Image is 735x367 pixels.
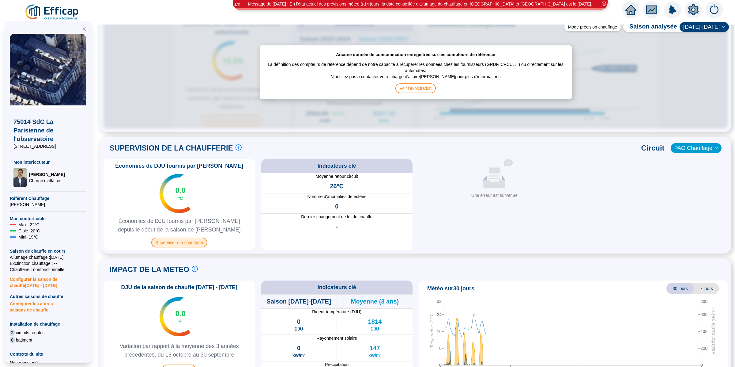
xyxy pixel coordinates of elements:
[711,308,716,354] tspan: Radiation solaire (W/m²)
[700,346,708,351] tspan: 200
[10,360,86,366] div: Non renseigné
[266,297,331,306] span: Saison [DATE]-[DATE]
[368,352,381,358] span: kW/m²
[18,234,38,240] span: Mini : 19 °C
[10,300,86,313] span: Configurer les autres saisons de chauffe
[18,228,40,234] span: Cible : 20 °C
[13,143,83,149] span: [STREET_ADDRESS]
[10,216,86,222] span: Mon confort cible
[192,266,198,272] span: info-circle
[10,266,86,273] span: Chaufferie : non fonctionnelle
[111,162,247,170] span: Économies de DJU fournis par [PERSON_NAME]
[602,2,606,6] span: close-circle
[13,168,27,187] img: Chargé d'affaires
[421,192,568,199] div: Une erreur est survenue
[106,342,253,359] span: Variation par rapport à la moyenne des 3 années précédentes, du 15 octobre au 30 septembre
[16,337,32,343] span: batiment
[10,195,86,201] span: Référent Chauffage
[427,284,474,293] span: Météo sur 30 jours
[646,4,657,15] span: fund
[261,193,413,200] span: Nombre d'anomalies détectées
[336,52,495,58] span: Aucune donnée de consommation enregistrée sur les compteurs de référence
[664,1,681,18] img: alerts
[437,329,442,334] tspan: 16
[706,1,723,18] img: alerts
[336,222,338,231] span: -
[368,317,382,326] span: 1814
[694,283,719,294] span: 7 jours
[625,4,636,15] span: home
[331,74,501,83] span: N'hésitez pas à contacter votre chargé d'affaire [PERSON_NAME] pour plus d'informations
[106,217,253,234] span: Économies de DJU fournis par [PERSON_NAME] depuis le début de la saison de [PERSON_NAME]
[292,352,305,358] span: kW/m²
[714,146,718,150] span: down
[261,309,413,315] span: Rigeur température (DJU)
[297,317,300,326] span: 0
[18,222,40,228] span: Maxi : 22 °C
[178,195,183,201] span: °C
[683,22,725,32] span: 2025-2026
[700,299,708,304] tspan: 800
[118,283,241,292] span: DJU de la saison de chauffe [DATE] - [DATE]
[564,23,621,31] div: Mode précision chauffage
[110,265,189,274] span: IMPACT DE LA METEO
[10,273,86,289] span: Configurer la saison de chauffe [DATE] - [DATE]
[371,326,379,332] span: DJU
[13,117,83,143] span: 75014 SdC La Parisienne de l'observatoire
[395,83,436,93] span: Voir l'exploitation
[318,283,356,292] span: Indicateurs clé
[10,293,86,300] span: Autres saisons de chauffe
[261,173,413,179] span: Moyenne retour circuit
[10,254,86,260] span: Allumage chauffage : [DATE]
[110,143,233,153] span: SUPERVISION DE LA CHAUFFERIE
[261,335,413,341] span: Rayonnement solaire
[10,337,15,343] span: 0
[370,344,380,352] span: 147
[674,143,718,153] span: PAO Chauffage
[175,309,186,319] span: 0.0
[318,162,356,170] span: Indicateurs clé
[261,214,413,220] span: Dernier changement de loi de chauffe
[10,321,86,327] span: Installation de chauffage
[295,326,303,332] span: DJU
[151,238,207,247] span: Superviser ma chaufferie
[160,297,190,336] img: indicateur températures
[688,4,699,15] span: setting
[666,283,694,294] span: 30 jours
[29,171,65,178] span: [PERSON_NAME]
[82,27,86,31] span: double-left
[722,25,726,29] span: down
[641,143,665,153] span: Circuit
[297,344,300,352] span: 0
[700,329,708,334] tspan: 400
[13,159,83,165] span: Mon interlocuteur
[266,58,566,74] span: La définition des compteurs de référence dépend de notre capacité à récupérer les données chez le...
[335,202,338,211] span: 0
[623,22,677,32] span: Saison analysée
[10,351,86,357] span: Contexte du site
[160,174,190,213] img: indicateur températures
[700,312,708,317] tspan: 600
[330,182,344,190] span: 26°C
[10,248,86,254] span: Saison de chauffe en cours
[29,178,65,184] span: Chargé d'affaires
[429,315,434,348] tspan: Température (°C)
[234,2,240,7] i: 1 / 3
[16,330,44,336] span: circuits régulés
[10,201,86,208] span: [PERSON_NAME]
[10,260,86,266] span: Exctinction chauffage : --
[437,312,442,317] tspan: 24
[10,330,15,336] span: 2
[248,1,592,7] div: Message de [DATE] : En l'état actuel des prévisions météo à 14 jours, la date conseillée d'alluma...
[351,297,399,306] span: Moyenne (3 ans)
[175,185,186,195] span: 0.0
[437,299,442,304] tspan: 32
[439,346,442,351] tspan: 8
[236,144,242,151] span: info-circle
[24,4,80,21] img: efficap energie logo
[179,319,182,325] span: %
